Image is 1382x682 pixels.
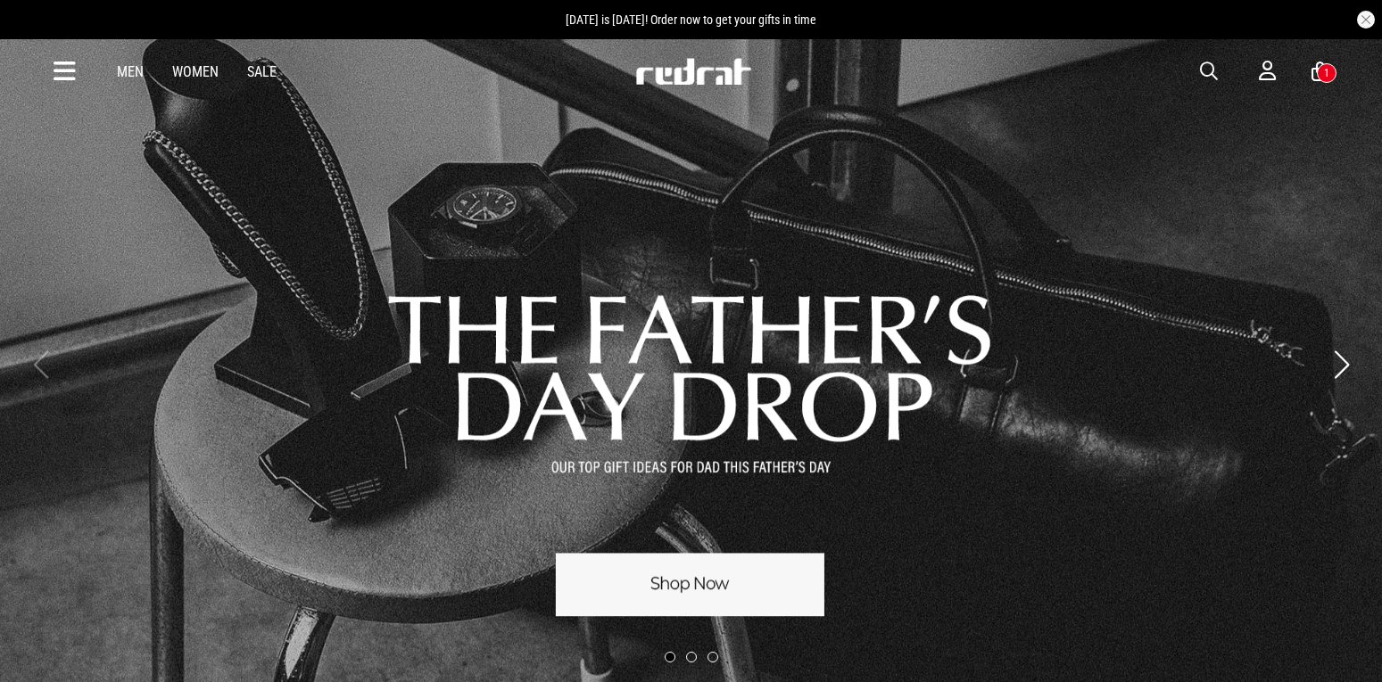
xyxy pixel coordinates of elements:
[29,345,53,384] button: Previous slide
[172,63,219,80] a: Women
[247,63,277,80] a: Sale
[1329,345,1353,384] button: Next slide
[634,58,752,85] img: Redrat logo
[1312,62,1328,81] a: 1
[1324,67,1329,79] div: 1
[566,12,816,27] span: [DATE] is [DATE]! Order now to get your gifts in time
[117,63,144,80] a: Men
